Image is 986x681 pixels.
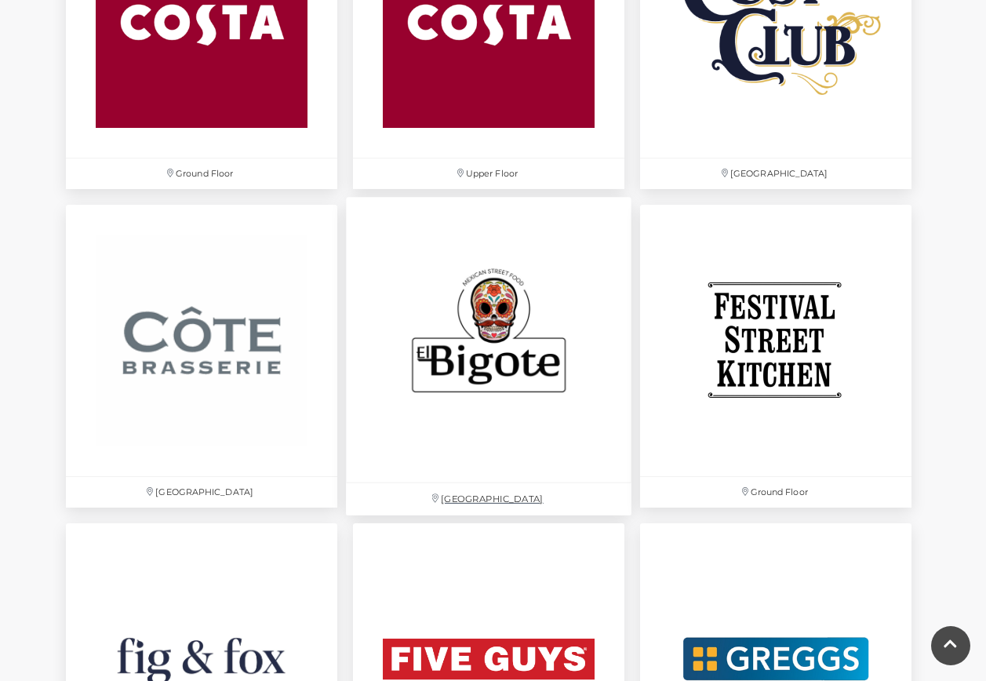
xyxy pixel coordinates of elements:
p: [GEOGRAPHIC_DATA] [66,477,337,508]
a: [GEOGRAPHIC_DATA] [338,189,640,524]
p: [GEOGRAPHIC_DATA] [346,483,631,515]
p: Ground Floor [640,477,911,508]
a: Ground Floor [632,197,919,515]
a: [GEOGRAPHIC_DATA] [58,197,345,515]
p: [GEOGRAPHIC_DATA] [640,158,911,189]
p: Ground Floor [66,158,337,189]
p: Upper Floor [353,158,624,189]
